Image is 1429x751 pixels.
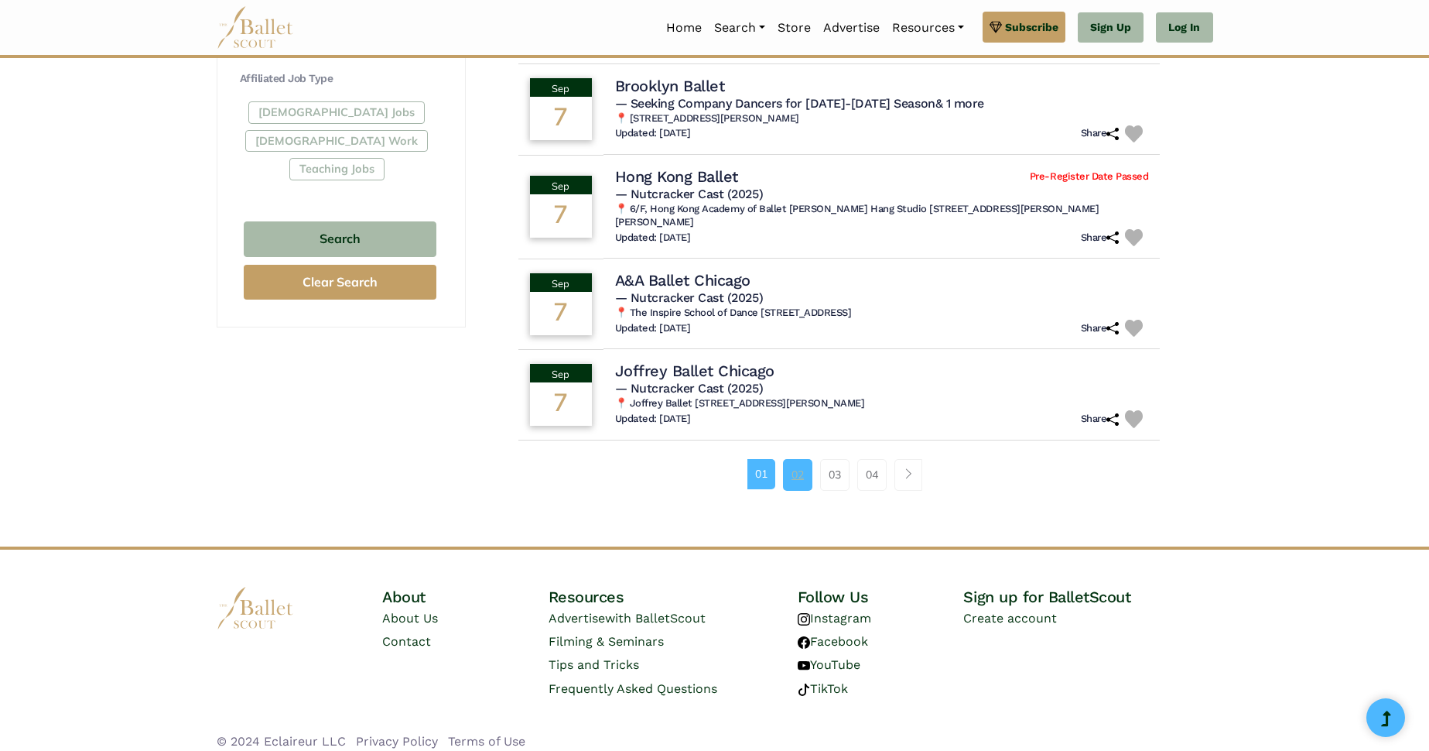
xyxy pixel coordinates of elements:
[747,459,931,490] nav: Page navigation example
[549,587,798,607] h4: Resources
[549,634,664,649] a: Filming & Seminars
[356,734,438,749] a: Privacy Policy
[798,660,810,672] img: youtube logo
[1030,170,1148,183] span: Pre-Register Date Passed
[382,587,549,607] h4: About
[798,613,810,626] img: instagram logo
[963,587,1212,607] h4: Sign up for BalletScout
[605,611,706,626] span: with BalletScout
[530,364,592,382] div: Sep
[615,307,1149,320] h6: 📍 The Inspire School of Dance [STREET_ADDRESS]
[798,636,810,649] img: facebook logo
[708,12,771,44] a: Search
[935,96,984,111] a: & 1 more
[1081,413,1120,426] h6: Share
[983,12,1065,43] a: Subscribe
[615,290,763,305] span: — Nutcracker Cast (2025)
[615,413,691,426] h6: Updated: [DATE]
[549,657,639,672] a: Tips and Tricks
[615,187,763,201] span: — Nutcracker Cast (2025)
[530,292,592,335] div: 7
[820,459,850,490] a: 03
[244,221,436,258] button: Search
[615,127,691,140] h6: Updated: [DATE]
[615,397,1149,410] h6: 📍 Joffrey Ballet [STREET_ADDRESS][PERSON_NAME]
[798,681,848,696] a: TikTok
[615,381,763,396] span: — Nutcracker Cast (2025)
[530,78,592,97] div: Sep
[615,361,774,381] h4: Joffrey Ballet Chicago
[1078,12,1144,43] a: Sign Up
[1081,127,1120,140] h6: Share
[747,459,775,489] a: 01
[783,459,812,490] a: 02
[530,194,592,238] div: 7
[615,166,738,187] h4: Hong Kong Ballet
[615,322,691,335] h6: Updated: [DATE]
[798,657,860,672] a: YouTube
[615,270,750,290] h4: A&A Ballet Chicago
[615,231,691,245] h6: Updated: [DATE]
[798,587,964,607] h4: Follow Us
[798,684,810,696] img: tiktok logo
[798,634,868,649] a: Facebook
[857,459,887,490] a: 04
[798,611,871,626] a: Instagram
[382,611,438,626] a: About Us
[990,19,1002,36] img: gem.svg
[615,112,1149,125] h6: 📍 [STREET_ADDRESS][PERSON_NAME]
[963,611,1057,626] a: Create account
[549,681,717,696] a: Frequently Asked Questions
[530,382,592,426] div: 7
[615,76,725,96] h4: Brooklyn Ballet
[1081,231,1120,245] h6: Share
[530,97,592,140] div: 7
[530,176,592,194] div: Sep
[1156,12,1212,43] a: Log In
[615,203,1149,229] h6: 📍 6/F, Hong Kong Academy of Ballet [PERSON_NAME] Hang Studio [STREET_ADDRESS][PERSON_NAME][PERSON...
[817,12,886,44] a: Advertise
[217,587,294,629] img: logo
[240,71,440,87] h4: Affiliated Job Type
[448,734,525,749] a: Terms of Use
[530,273,592,292] div: Sep
[1005,19,1058,36] span: Subscribe
[1081,322,1120,335] h6: Share
[615,96,984,111] span: — Seeking Company Dancers for [DATE]-[DATE] Season
[886,12,970,44] a: Resources
[382,634,431,649] a: Contact
[660,12,708,44] a: Home
[771,12,817,44] a: Store
[244,265,436,300] button: Clear Search
[549,611,706,626] a: Advertisewith BalletScout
